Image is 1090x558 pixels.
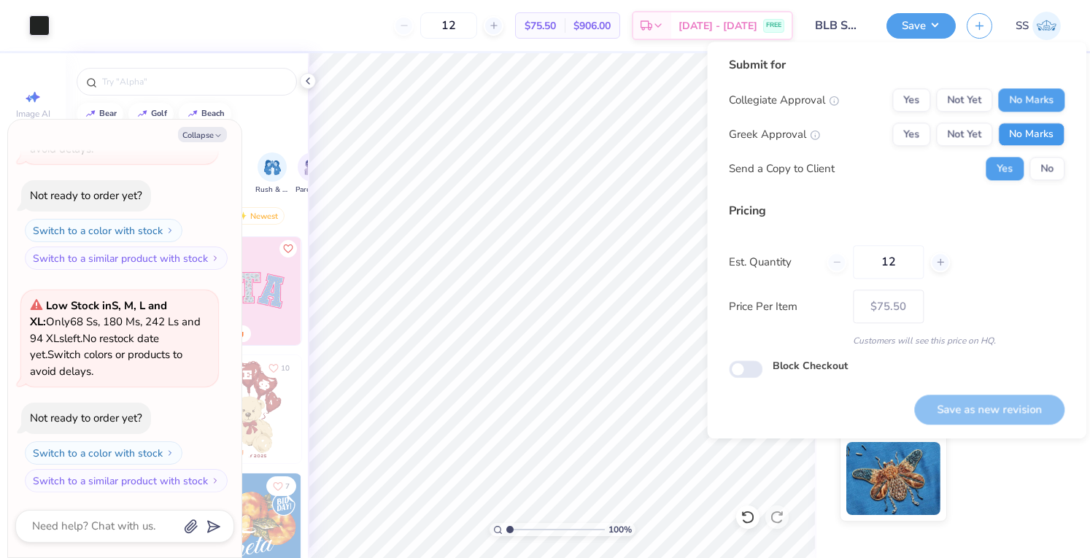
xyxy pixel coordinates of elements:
button: Like [266,476,296,496]
div: Submit for [729,56,1064,74]
div: golf [151,109,167,117]
button: Switch to a similar product with stock [25,247,228,270]
div: Greek Approval [729,126,820,143]
div: filter for Parent's Weekend [295,152,329,195]
label: Est. Quantity [729,254,816,271]
div: Customers will see this price on HQ. [729,334,1064,347]
span: Only 51 Ss, 207 Ms and 161 Ls left. Switch colors or products to avoid delays. [30,76,203,156]
button: Yes [892,123,930,146]
div: filter for Rush & Bid [255,152,289,195]
input: – – [853,245,924,279]
label: Block Checkout [773,358,848,373]
span: 7 [285,483,290,490]
button: Like [262,358,296,378]
img: trend_line.gif [136,109,148,118]
button: Switch to a similar product with stock [25,469,228,492]
div: Collegiate Approval [729,92,839,109]
span: $906.00 [573,18,611,34]
div: Not ready to order yet? [30,188,142,203]
button: Like [279,240,297,257]
div: Newest [229,207,285,225]
input: Try "Alpha" [101,74,287,89]
div: bear [99,109,117,117]
span: FREE [766,20,781,31]
button: golf [128,103,174,125]
span: Image AI [16,108,50,120]
img: 9980f5e8-e6a1-4b4a-8839-2b0e9349023c [193,237,301,345]
img: e74243e0-e378-47aa-a400-bc6bcb25063a [301,355,409,463]
span: [DATE] - [DATE] [679,18,757,34]
span: No restock date yet. [30,331,159,363]
img: Siddhant Singh [1032,12,1061,40]
img: Switch to a color with stock [166,449,174,457]
strong: Low Stock in S, M, L and XL : [30,298,167,330]
button: No [1029,157,1064,180]
img: 587403a7-0594-4a7f-b2bd-0ca67a3ff8dd [193,355,301,463]
button: Yes [892,88,930,112]
div: Send a Copy to Client [729,160,835,177]
img: Rush & Bid Image [264,159,281,176]
button: Switch to a color with stock [25,441,182,465]
button: filter button [255,152,289,195]
img: Metallic & Glitter [846,442,940,515]
div: Not ready to order yet? [30,411,142,425]
span: $75.50 [525,18,556,34]
span: Parent's Weekend [295,185,329,195]
img: Switch to a similar product with stock [211,476,220,485]
button: No Marks [998,88,1064,112]
img: 5ee11766-d822-42f5-ad4e-763472bf8dcf [301,237,409,345]
span: Rush & Bid [255,185,289,195]
input: – – [420,12,477,39]
button: Switch to a color with stock [25,219,182,242]
div: beach [201,109,225,117]
a: SS [1016,12,1061,40]
button: beach [179,103,231,125]
span: Only 68 Ss, 180 Ms, 242 Ls and 94 XLs left. Switch colors or products to avoid delays. [30,298,201,379]
img: trend_line.gif [85,109,96,118]
img: Switch to a similar product with stock [211,254,220,263]
button: bear [77,103,123,125]
button: Save [886,13,956,39]
img: Switch to a color with stock [166,226,174,235]
span: 10 [281,365,290,372]
button: Yes [986,157,1024,180]
img: trend_line.gif [187,109,198,118]
span: 100 % [608,523,632,536]
span: SS [1016,18,1029,34]
img: Parent's Weekend Image [304,159,321,176]
button: Not Yet [936,88,992,112]
div: Pricing [729,202,1064,220]
label: Price Per Item [729,298,842,315]
button: Collapse [178,127,227,142]
button: filter button [295,152,329,195]
button: No Marks [998,123,1064,146]
button: Not Yet [936,123,992,146]
input: Untitled Design [804,11,876,40]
